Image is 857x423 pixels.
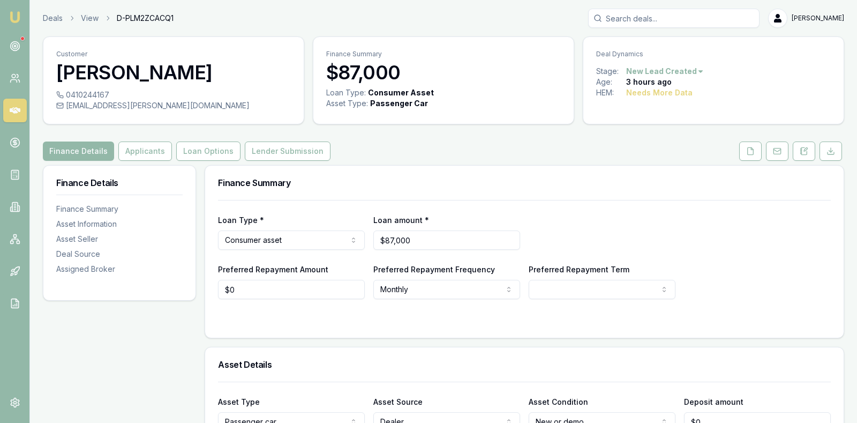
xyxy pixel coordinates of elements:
a: Loan Options [174,142,243,161]
div: Finance Summary [56,204,183,214]
div: Asset Information [56,219,183,229]
div: Age: [596,77,626,87]
label: Preferred Repayment Frequency [373,265,495,274]
p: Finance Summary [326,50,561,58]
a: View [81,13,99,24]
div: Consumer Asset [368,87,434,98]
div: Loan Type: [326,87,366,98]
button: Lender Submission [245,142,330,161]
a: Applicants [116,142,174,161]
div: Passenger Car [370,98,428,109]
h3: $87,000 [326,62,561,83]
div: 0410244167 [56,90,291,100]
label: Asset Source [373,397,423,406]
span: D-PLM2ZCACQ1 [117,13,174,24]
p: Customer [56,50,291,58]
div: [EMAIL_ADDRESS][PERSON_NAME][DOMAIN_NAME] [56,100,291,111]
button: New Lead Created [626,66,704,77]
div: Stage: [596,66,626,77]
a: Finance Details [43,142,116,161]
div: Asset Seller [56,234,183,244]
a: Deals [43,13,63,24]
input: $ [218,280,365,299]
h3: Finance Summary [218,179,831,187]
span: [PERSON_NAME] [792,14,844,23]
button: Loan Options [176,142,240,161]
h3: Asset Details [218,360,831,369]
div: Asset Type : [326,98,368,109]
label: Asset Type [218,397,260,406]
div: Deal Source [56,249,183,259]
label: Deposit amount [684,397,743,406]
div: Assigned Broker [56,264,183,274]
label: Loan amount * [373,216,429,225]
nav: breadcrumb [43,13,174,24]
label: Preferred Repayment Term [529,265,629,274]
div: Needs More Data [626,87,693,98]
input: Search deals [588,9,760,28]
a: Lender Submission [243,142,333,161]
h3: Finance Details [56,179,183,187]
div: HEM: [596,87,626,98]
button: Finance Details [43,142,114,161]
label: Asset Condition [529,397,588,406]
label: Loan Type * [218,216,264,225]
input: $ [373,231,520,250]
label: Preferred Repayment Amount [218,265,328,274]
img: emu-icon-u.png [9,11,21,24]
button: Applicants [118,142,172,161]
p: Deal Dynamics [596,50,831,58]
h3: [PERSON_NAME] [56,62,291,83]
div: 3 hours ago [626,77,672,87]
